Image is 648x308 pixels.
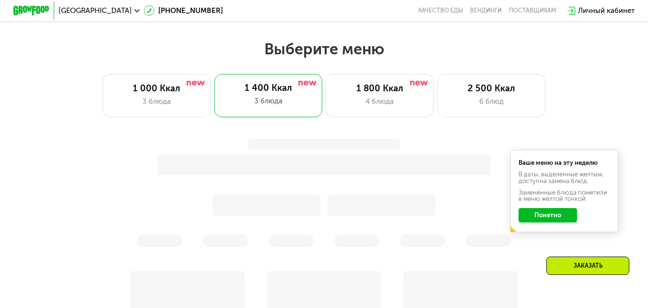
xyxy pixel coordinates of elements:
div: В даты, выделенные желтым, доступна замена блюд. [518,171,610,184]
a: Вендинги [470,7,502,14]
a: [PHONE_NUMBER] [144,5,223,16]
span: [GEOGRAPHIC_DATA] [59,7,132,14]
div: Личный кабинет [578,5,635,16]
h2: Выберите меню [29,39,619,59]
div: Заказать [546,257,629,275]
div: 2 500 Ккал [447,83,536,94]
button: Понятно [518,208,577,222]
div: 1 000 Ккал [112,83,201,94]
div: 1 400 Ккал [223,83,313,94]
div: 1 800 Ккал [335,83,424,94]
div: Заменённые блюда пометили в меню жёлтой точкой. [518,189,610,202]
div: 6 блюд [447,96,536,107]
div: поставщикам [509,7,556,14]
div: 4 блюда [335,96,424,107]
div: 3 блюда [223,96,313,107]
a: Качество еды [418,7,463,14]
div: 3 блюда [112,96,201,107]
div: Ваше меню на эту неделю [518,160,610,166]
